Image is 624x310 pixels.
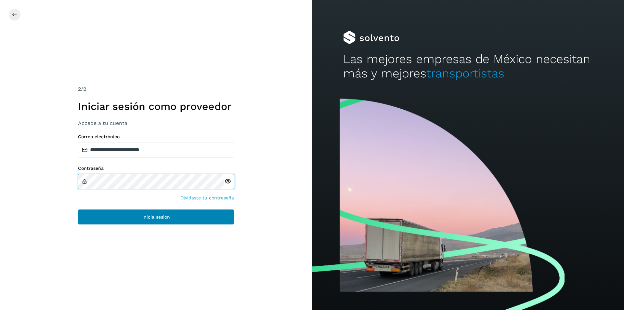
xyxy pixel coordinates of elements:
[78,166,234,171] label: Contraseña
[142,215,170,219] span: Inicia sesión
[343,52,593,81] h2: Las mejores empresas de México necesitan más y mejores
[78,85,234,93] div: /2
[426,66,504,80] span: transportistas
[180,195,234,201] a: Olvidaste tu contraseña
[78,86,81,92] span: 2
[78,134,234,140] label: Correo electrónico
[78,209,234,225] button: Inicia sesión
[78,120,234,126] h3: Accede a tu cuenta
[78,100,234,113] h1: Iniciar sesión como proveedor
